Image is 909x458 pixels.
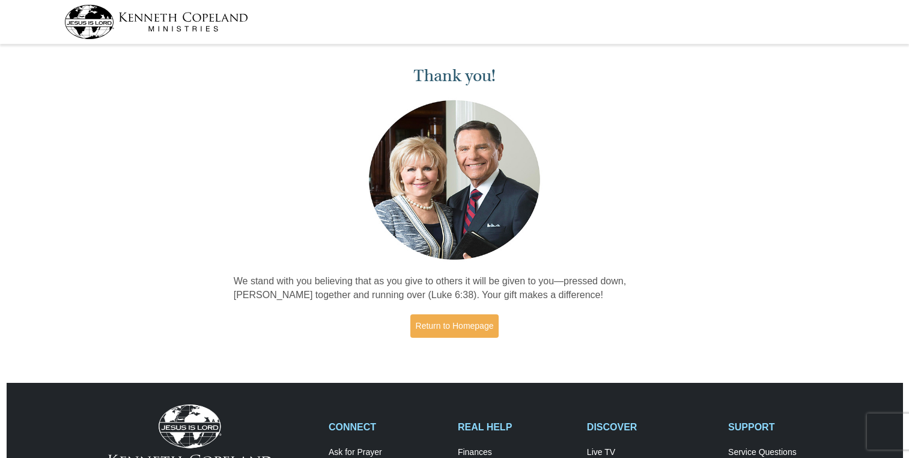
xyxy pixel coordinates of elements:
img: Kenneth and Gloria [366,97,543,263]
a: Live TV [587,447,716,458]
p: We stand with you believing that as you give to others it will be given to you—pressed down, [PER... [234,275,676,302]
h1: Thank you! [234,66,676,86]
a: Finances [458,447,574,458]
a: Service Questions [728,447,845,458]
img: kcm-header-logo.svg [64,5,248,39]
h2: DISCOVER [587,421,716,433]
a: Return to Homepage [410,314,499,338]
h2: SUPPORT [728,421,845,433]
h2: CONNECT [329,421,445,433]
h2: REAL HELP [458,421,574,433]
a: Ask for Prayer [329,447,445,458]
